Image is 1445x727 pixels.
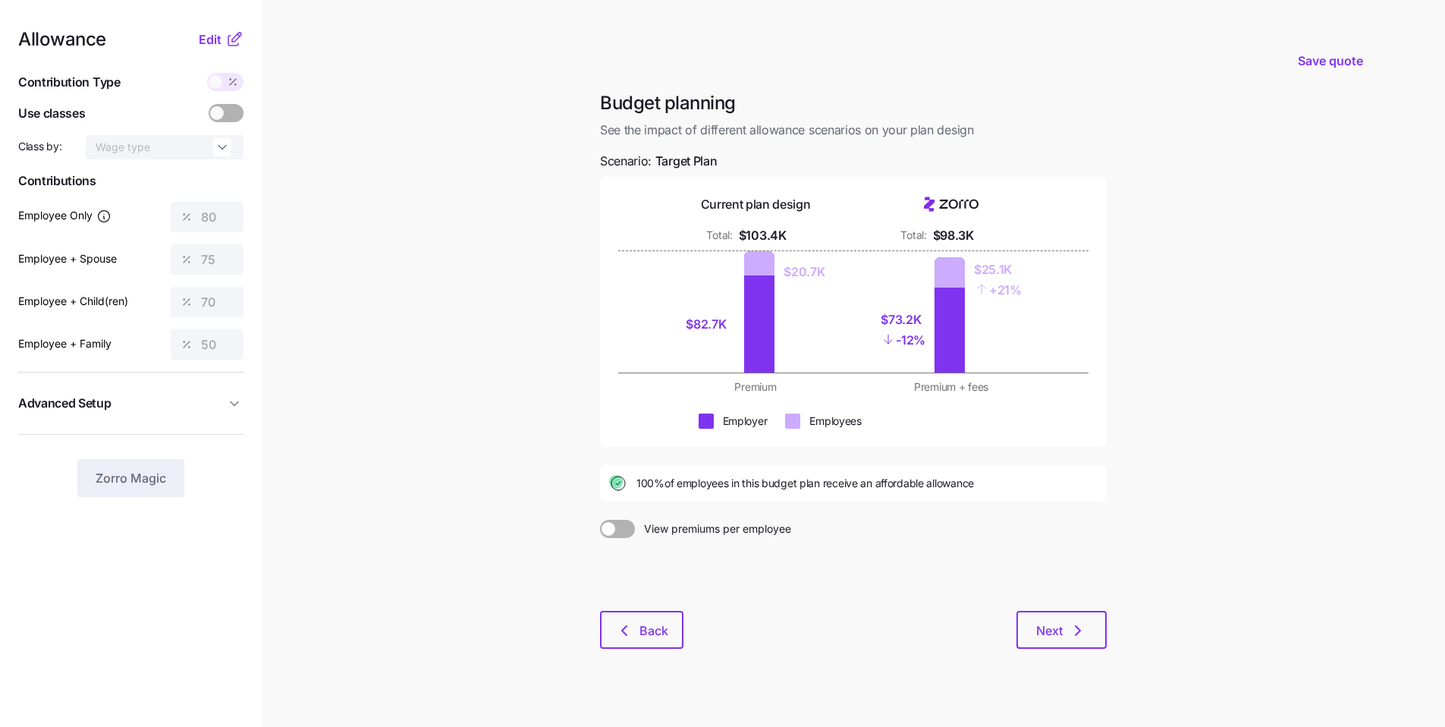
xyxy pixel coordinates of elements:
[18,73,121,92] span: Contribution Type
[784,263,825,282] div: $20.7K
[18,394,112,413] span: Advanced Setup
[974,279,1022,300] div: + 21%
[686,315,735,334] div: $82.7K
[199,30,221,49] span: Edit
[635,520,791,538] span: View premiums per employee
[77,459,184,497] button: Zorro Magic
[600,611,683,649] button: Back
[600,91,1107,115] h1: Budget planning
[1286,39,1375,82] button: Save quote
[655,152,717,171] span: Target Plan
[974,260,1022,279] div: $25.1K
[636,476,974,491] span: 100% of employees in this budget plan receive an affordable allowance
[809,414,861,429] div: Employees
[18,139,61,154] span: Class by:
[18,172,243,190] span: Contributions
[18,335,112,352] label: Employee + Family
[18,385,243,422] button: Advanced Setup
[706,228,732,243] div: Total:
[199,30,225,49] button: Edit
[18,207,112,224] label: Employee Only
[600,121,1107,140] span: See the impact of different allowance scenarios on your plan design
[18,30,106,49] span: Allowance
[739,226,787,245] div: $103.4K
[862,379,1040,395] div: Premium + fees
[18,104,85,123] span: Use classes
[881,310,925,329] div: $73.2K
[1036,622,1063,640] span: Next
[900,228,926,243] div: Total:
[1298,52,1363,70] span: Save quote
[1016,611,1107,649] button: Next
[96,469,166,487] span: Zorro Magic
[18,250,117,267] label: Employee + Spouse
[881,329,925,350] div: - 12%
[701,195,811,214] div: Current plan design
[639,622,668,640] span: Back
[933,226,974,245] div: $98.3K
[723,414,768,429] div: Employer
[600,152,717,171] span: Scenario:
[18,293,128,310] label: Employee + Child(ren)
[667,379,844,395] div: Premium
